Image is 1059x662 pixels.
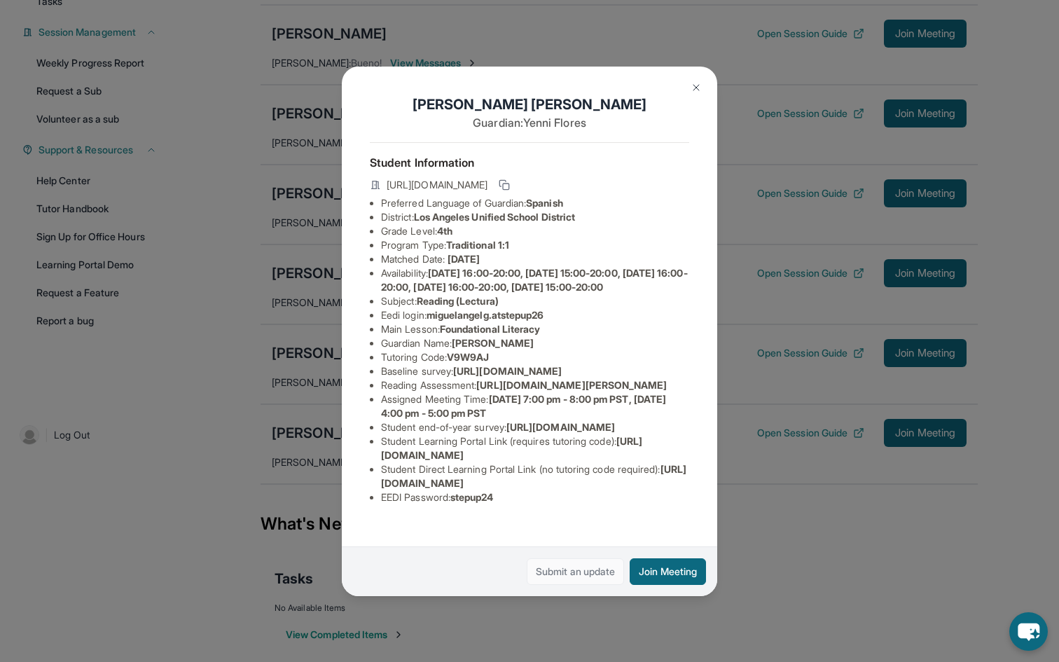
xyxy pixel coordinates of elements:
p: Guardian: Yenni Flores [370,114,689,131]
span: Spanish [526,197,563,209]
span: [URL][DOMAIN_NAME] [453,365,562,377]
span: 4th [437,225,452,237]
li: Matched Date: [381,252,689,266]
span: miguelangelg.atstepup26 [427,309,544,321]
li: Guardian Name : [381,336,689,350]
span: Traditional 1:1 [446,239,509,251]
span: [DATE] 16:00-20:00, [DATE] 15:00-20:00, [DATE] 16:00-20:00, [DATE] 16:00-20:00, [DATE] 15:00-20:00 [381,267,688,293]
span: [URL][DOMAIN_NAME][PERSON_NAME] [476,379,667,391]
li: Tutoring Code : [381,350,689,364]
span: [DATE] [448,253,480,265]
li: Student Learning Portal Link (requires tutoring code) : [381,434,689,462]
li: Baseline survey : [381,364,689,378]
span: [DATE] 7:00 pm - 8:00 pm PST, [DATE] 4:00 pm - 5:00 pm PST [381,393,666,419]
span: [PERSON_NAME] [452,337,534,349]
button: Join Meeting [630,558,706,585]
li: Preferred Language of Guardian: [381,196,689,210]
li: EEDI Password : [381,490,689,504]
img: Close Icon [691,82,702,93]
li: Program Type: [381,238,689,252]
span: V9W9AJ [447,351,489,363]
li: Main Lesson : [381,322,689,336]
li: Student end-of-year survey : [381,420,689,434]
span: [URL][DOMAIN_NAME] [506,421,615,433]
li: Eedi login : [381,308,689,322]
li: Grade Level: [381,224,689,238]
h1: [PERSON_NAME] [PERSON_NAME] [370,95,689,114]
li: Assigned Meeting Time : [381,392,689,420]
span: stepup24 [450,491,494,503]
button: Copy link [496,177,513,193]
h4: Student Information [370,154,689,171]
span: Los Angeles Unified School District [414,211,575,223]
li: Subject : [381,294,689,308]
li: Reading Assessment : [381,378,689,392]
span: [URL][DOMAIN_NAME] [387,178,487,192]
li: Availability: [381,266,689,294]
li: Student Direct Learning Portal Link (no tutoring code required) : [381,462,689,490]
button: chat-button [1009,612,1048,651]
li: District: [381,210,689,224]
span: Foundational Literacy [440,323,540,335]
span: Reading (Lectura) [417,295,499,307]
a: Submit an update [527,558,624,585]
